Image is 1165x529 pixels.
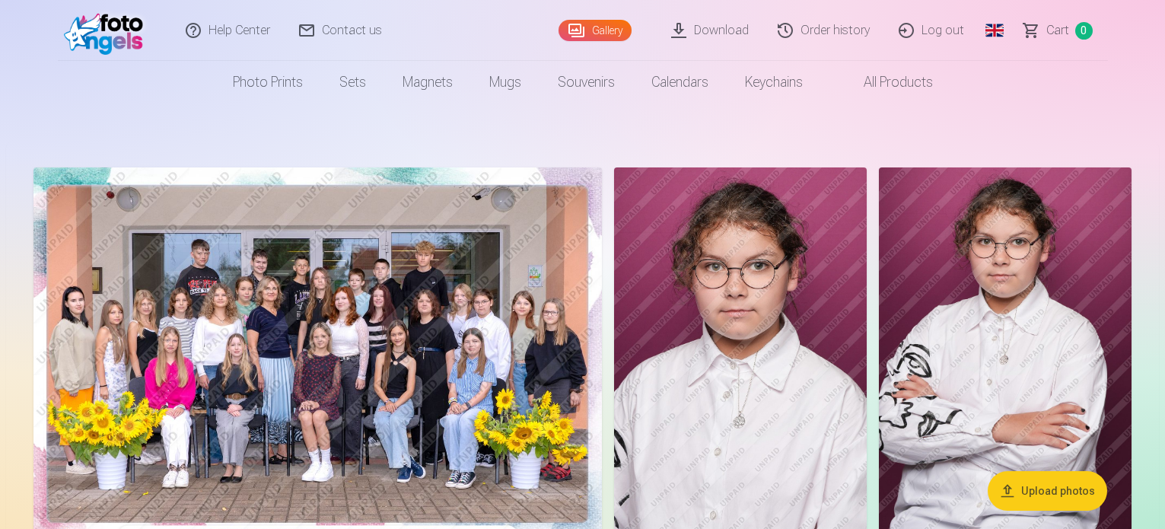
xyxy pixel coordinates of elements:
[821,61,951,104] a: All products
[559,20,632,41] a: Gallery
[988,471,1107,511] button: Upload photos
[540,61,633,104] a: Souvenirs
[215,61,321,104] a: Photo prints
[64,6,151,55] img: /fa1
[1046,21,1069,40] span: Сart
[633,61,727,104] a: Calendars
[471,61,540,104] a: Mugs
[384,61,471,104] a: Magnets
[1075,22,1093,40] span: 0
[321,61,384,104] a: Sets
[727,61,821,104] a: Keychains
